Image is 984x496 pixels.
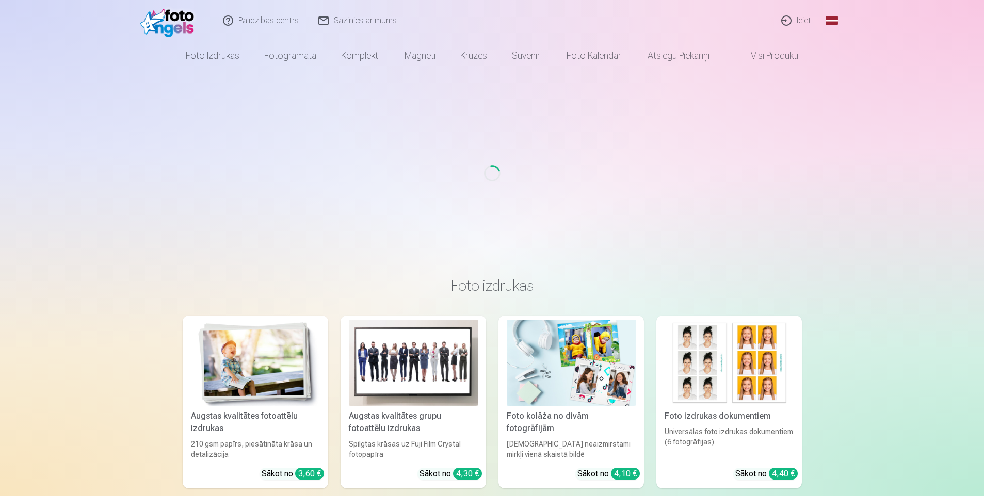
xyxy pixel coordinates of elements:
[295,468,324,480] div: 3,60 €
[665,320,794,406] img: Foto izdrukas dokumentiem
[345,439,482,459] div: Spilgtas krāsas uz Fuji Film Crystal fotopapīra
[503,410,640,435] div: Foto kolāža no divām fotogrāfijām
[735,468,798,480] div: Sākot no
[453,468,482,480] div: 4,30 €
[341,316,486,488] a: Augstas kvalitātes grupu fotoattēlu izdrukasAugstas kvalitātes grupu fotoattēlu izdrukasSpilgtas ...
[191,320,320,406] img: Augstas kvalitātes fotoattēlu izdrukas
[187,410,324,435] div: Augstas kvalitātes fotoattēlu izdrukas
[499,41,554,70] a: Suvenīri
[329,41,392,70] a: Komplekti
[420,468,482,480] div: Sākot no
[345,410,482,435] div: Augstas kvalitātes grupu fotoattēlu izdrukas
[554,41,635,70] a: Foto kalendāri
[392,41,448,70] a: Magnēti
[503,439,640,459] div: [DEMOGRAPHIC_DATA] neaizmirstami mirkļi vienā skaistā bildē
[660,426,798,459] div: Universālas foto izdrukas dokumentiem (6 fotogrāfijas)
[635,41,722,70] a: Atslēgu piekariņi
[191,276,794,295] h3: Foto izdrukas
[252,41,329,70] a: Fotogrāmata
[577,468,640,480] div: Sākot no
[660,410,798,422] div: Foto izdrukas dokumentiem
[262,468,324,480] div: Sākot no
[187,439,324,459] div: 210 gsm papīrs, piesātināta krāsa un detalizācija
[349,320,478,406] img: Augstas kvalitātes grupu fotoattēlu izdrukas
[448,41,499,70] a: Krūzes
[656,316,802,488] a: Foto izdrukas dokumentiemFoto izdrukas dokumentiemUniversālas foto izdrukas dokumentiem (6 fotogr...
[183,316,328,488] a: Augstas kvalitātes fotoattēlu izdrukasAugstas kvalitātes fotoattēlu izdrukas210 gsm papīrs, piesā...
[611,468,640,480] div: 4,10 €
[498,316,644,488] a: Foto kolāža no divām fotogrāfijāmFoto kolāža no divām fotogrāfijām[DEMOGRAPHIC_DATA] neaizmirstam...
[173,41,252,70] a: Foto izdrukas
[140,4,200,37] img: /fa1
[507,320,636,406] img: Foto kolāža no divām fotogrāfijām
[722,41,811,70] a: Visi produkti
[769,468,798,480] div: 4,40 €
